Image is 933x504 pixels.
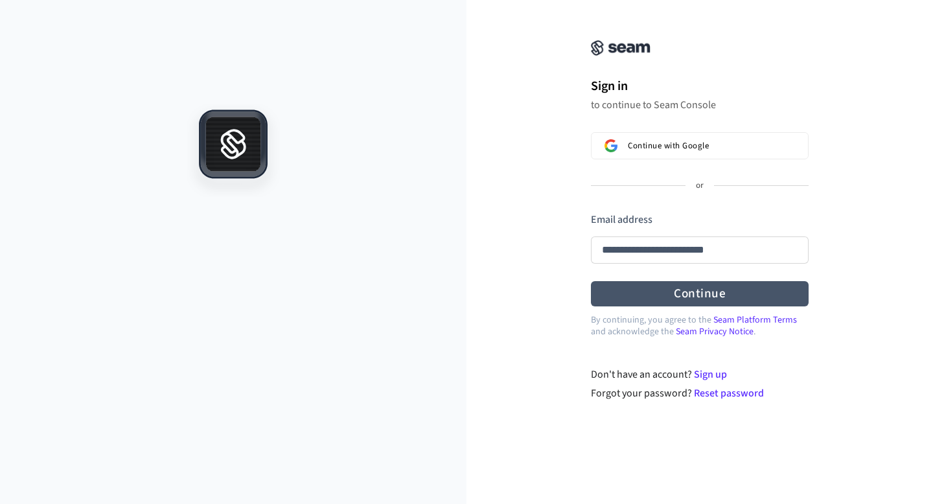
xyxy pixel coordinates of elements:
p: to continue to Seam Console [591,98,809,111]
a: Sign up [694,367,727,382]
div: Forgot your password? [591,385,809,401]
button: Continue [591,281,809,306]
p: or [696,180,704,192]
a: Reset password [694,386,764,400]
img: Seam Console [591,40,651,56]
img: Sign in with Google [605,139,617,152]
button: Sign in with GoogleContinue with Google [591,132,809,159]
h1: Sign in [591,76,809,96]
a: Seam Platform Terms [713,314,797,326]
a: Seam Privacy Notice [676,325,754,338]
label: Email address [591,212,652,227]
div: Don't have an account? [591,367,809,382]
span: Continue with Google [628,141,709,151]
p: By continuing, you agree to the and acknowledge the . [591,314,809,338]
